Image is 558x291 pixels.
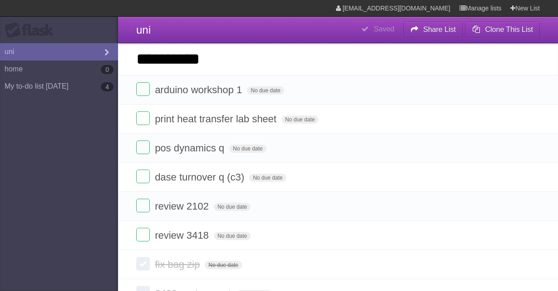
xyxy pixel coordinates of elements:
[214,203,251,211] span: No due date
[155,113,279,125] span: print heat transfer lab sheet
[136,24,151,36] span: uni
[155,142,227,154] span: pos dynamics q
[136,199,150,212] label: Done
[205,261,242,269] span: No due date
[136,170,150,183] label: Done
[136,82,150,96] label: Done
[229,145,266,153] span: No due date
[155,201,211,212] span: review 2102
[101,65,114,74] b: 0
[374,25,394,33] b: Saved
[485,25,533,33] b: Clone This List
[155,230,211,241] span: review 3418
[5,22,59,39] div: Flask
[136,228,150,241] label: Done
[247,86,284,95] span: No due date
[136,111,150,125] label: Done
[155,84,244,95] span: arduino workshop 1
[214,232,251,240] span: No due date
[101,82,114,91] b: 4
[155,171,247,183] span: dase turnover q (c3)
[155,259,202,270] span: fix bag zip
[136,257,150,271] label: Done
[281,115,318,124] span: No due date
[136,140,150,154] label: Done
[423,25,456,33] b: Share List
[465,21,540,38] button: Clone This List
[249,174,286,182] span: No due date
[403,21,463,38] button: Share List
